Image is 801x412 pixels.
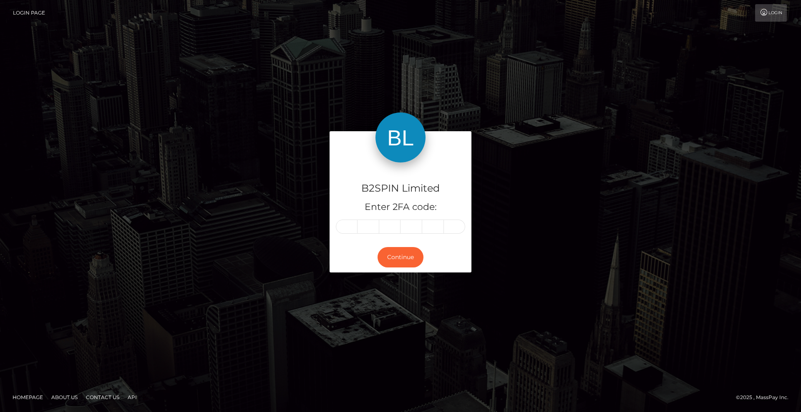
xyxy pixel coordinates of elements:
a: Login [755,4,787,22]
a: Homepage [9,391,46,404]
a: Login Page [13,4,45,22]
div: © 2025 , MassPay Inc. [736,393,795,402]
h4: B2SPIN Limited [336,181,465,196]
a: Contact Us [83,391,123,404]
img: B2SPIN Limited [375,112,426,162]
a: About Us [48,391,81,404]
h5: Enter 2FA code: [336,201,465,214]
a: API [124,391,140,404]
button: Continue [378,247,423,267]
